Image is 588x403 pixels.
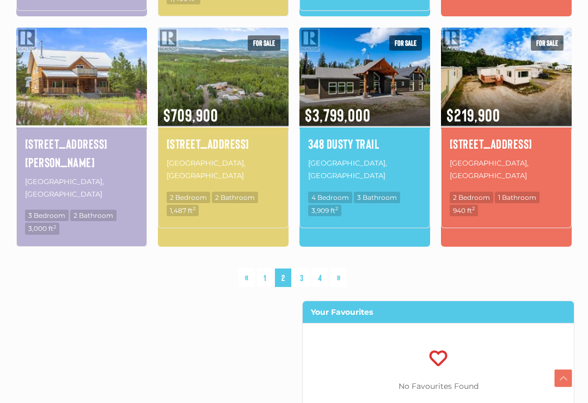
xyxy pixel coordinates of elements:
[193,205,195,211] sup: 2
[167,135,280,153] a: [STREET_ADDRESS]
[212,192,258,203] span: 2 Bathroom
[450,135,563,153] a: [STREET_ADDRESS]
[472,205,475,211] sup: 2
[389,35,422,51] span: For sale
[330,268,347,288] a: »
[299,90,430,126] span: $3,799,000
[308,156,421,184] p: [GEOGRAPHIC_DATA], [GEOGRAPHIC_DATA]
[450,156,563,184] p: [GEOGRAPHIC_DATA], [GEOGRAPHIC_DATA]
[303,380,574,393] p: No Favourites Found
[25,210,69,221] span: 3 Bedroom
[308,192,352,203] span: 4 Bedroom
[311,268,328,288] a: 4
[238,268,255,288] a: «
[450,205,478,216] span: 940 ft
[308,135,421,153] a: 348 Dusty Trail
[25,135,138,171] a: [STREET_ADDRESS][PERSON_NAME]
[25,223,59,234] span: 3,000 ft
[354,192,400,203] span: 3 Bathroom
[167,192,210,203] span: 2 Bedroom
[25,174,138,202] p: [GEOGRAPHIC_DATA], [GEOGRAPHIC_DATA]
[167,156,280,184] p: [GEOGRAPHIC_DATA], [GEOGRAPHIC_DATA]
[299,26,430,128] img: 348 DUSTY TRAIL, Whitehorse North, Yukon
[531,35,563,51] span: For sale
[53,224,56,230] sup: 2
[257,268,273,288] a: 1
[16,26,147,128] img: 1130 ANNIE LAKE ROAD, Whitehorse South, Yukon
[311,307,373,317] strong: Your Favourites
[450,192,493,203] span: 2 Bedroom
[70,210,117,221] span: 2 Bathroom
[335,205,338,211] sup: 2
[275,268,291,288] span: 2
[293,268,310,288] a: 3
[158,26,289,128] img: 175 ORION CRESCENT, Whitehorse North, Yukon
[158,90,289,126] span: $709,900
[441,26,572,128] img: 15-200 LOBIRD ROAD, Whitehorse, Yukon
[248,35,280,51] span: For sale
[495,192,540,203] span: 1 Bathroom
[441,90,572,126] span: $219,900
[308,205,341,216] span: 3,909 ft
[167,205,199,216] span: 1,487 ft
